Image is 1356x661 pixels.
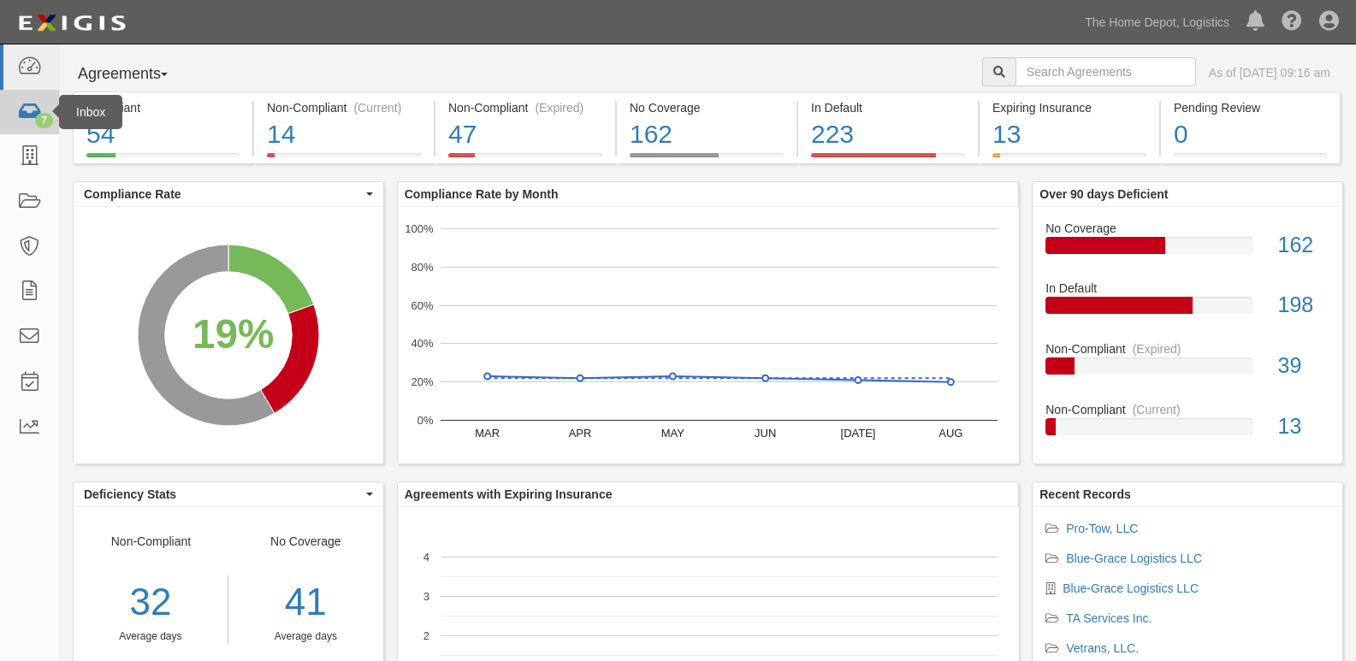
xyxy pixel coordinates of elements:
[73,153,252,167] a: Compliant54
[811,116,965,153] div: 223
[411,261,433,274] text: 80%
[267,116,421,153] div: 14
[435,153,615,167] a: Non-Compliant(Expired)47
[411,375,433,388] text: 20%
[1265,230,1342,261] div: 162
[630,99,784,116] div: No Coverage
[267,99,421,116] div: Non-Compliant (Current)
[405,187,559,201] b: Compliance Rate by Month
[417,414,433,427] text: 0%
[992,99,1146,116] div: Expiring Insurance
[1045,401,1329,449] a: Non-Compliant(Current)13
[74,575,228,629] div: 32
[423,590,429,603] text: 3
[411,337,433,350] text: 40%
[1133,340,1181,357] div: (Expired)
[74,629,228,644] div: Average days
[73,57,201,91] button: Agreements
[1066,552,1202,565] a: Blue-Grace Logistics LLC
[1066,522,1138,535] a: Pro-Tow, LLC
[1033,220,1342,237] div: No Coverage
[1174,99,1327,116] div: Pending Review
[1033,340,1342,357] div: Non-Compliant
[1066,611,1152,625] a: TA Services Inc.
[1039,187,1168,201] b: Over 90 days Deficient
[254,153,434,167] a: Non-Compliant(Current)14
[811,99,965,116] div: In Default
[1016,57,1196,86] input: Search Agreements
[755,427,776,440] text: JUN
[568,427,591,440] text: APR
[86,99,240,116] div: Compliant
[448,99,602,116] div: Non-Compliant (Expired)
[1265,411,1342,442] div: 13
[423,551,429,564] text: 4
[535,99,583,116] div: (Expired)
[660,427,684,440] text: MAY
[1265,290,1342,321] div: 198
[405,222,434,235] text: 100%
[423,629,429,642] text: 2
[1033,280,1342,297] div: In Default
[192,305,274,363] div: 19%
[1174,116,1327,153] div: 0
[1063,581,1199,595] a: Blue-Grace Logistics LLC
[84,486,362,503] span: Deficiency Stats
[980,153,1159,167] a: Expiring Insurance13
[617,153,796,167] a: No Coverage162
[1209,64,1330,81] div: As of [DATE] 09:16 am
[1076,5,1238,39] a: The Home Depot, Logistics
[405,487,613,501] b: Agreements with Expiring Insurance
[59,95,122,129] div: Inbox
[84,186,362,203] span: Compliance Rate
[475,427,500,440] text: MAR
[13,8,131,38] img: logo-5460c22ac91f19d4615b14bd174203de0afe785f0fc80cf4dbbc73dc1793850b.png
[353,99,401,116] div: (Current)
[241,575,370,629] div: 41
[1133,401,1181,418] div: (Current)
[1045,220,1329,280] a: No Coverage162
[241,629,370,644] div: Average days
[74,207,383,463] svg: A chart.
[1282,12,1302,32] i: Help Center - Complianz
[1265,351,1342,381] div: 39
[74,182,383,206] button: Compliance Rate
[1161,153,1341,167] a: Pending Review0
[448,116,602,153] div: 47
[1066,641,1139,655] a: Vetrans, LLC.
[939,427,962,440] text: AUG
[1045,340,1329,401] a: Non-Compliant(Expired)39
[411,298,433,311] text: 60%
[35,113,53,128] div: 7
[630,116,784,153] div: 162
[1033,401,1342,418] div: Non-Compliant
[86,116,240,153] div: 54
[992,116,1146,153] div: 13
[74,482,383,506] button: Deficiency Stats
[798,153,978,167] a: In Default223
[1045,280,1329,340] a: In Default198
[1039,487,1131,501] b: Recent Records
[840,427,875,440] text: [DATE]
[398,207,1019,463] svg: A chart.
